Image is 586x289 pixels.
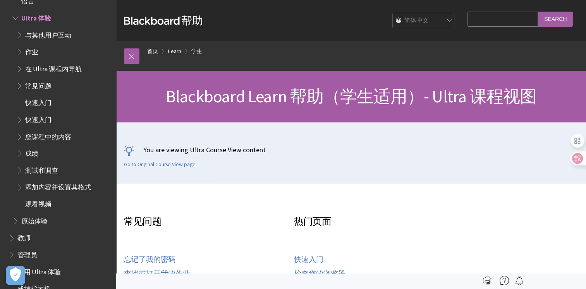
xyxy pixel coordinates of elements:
[17,248,37,259] span: 管理员
[168,46,181,56] a: Learn
[538,12,573,27] input: Search
[21,215,48,225] span: 原始体验
[393,13,455,29] select: Site Language Selector
[191,46,202,56] a: 学生
[166,86,536,107] span: Blackboard Learn 帮助（学生适用）- Ultra 课程视图
[483,276,492,285] img: Print
[25,164,58,174] span: 测试和调查
[25,46,38,56] span: 作业
[124,145,578,155] p: You are viewing Ultra Course View content
[25,62,82,73] span: 在 Ultra 课程内导航
[124,270,190,279] a: 查找或打开我的作业
[294,214,464,237] h3: 热门页面
[294,255,323,264] a: 快速入门
[25,29,71,39] span: 与其他用户互动
[124,214,286,237] h3: 常见问题
[6,266,25,285] button: Open Preferences
[25,96,52,107] span: 快速入门
[25,79,52,90] span: 常见问题
[17,232,31,242] span: 教师
[147,46,158,56] a: 首页
[124,161,197,168] a: Go to Original Course View page.
[124,255,175,264] a: 忘记了我的密码
[17,265,61,276] span: 启用 Ultra 体验
[25,113,52,124] span: 快速入门
[21,12,51,22] span: Ultra 体验
[25,181,91,191] span: 添加内容并设置其格式
[25,198,52,208] span: 观看视频
[25,147,38,157] span: 成绩
[515,276,524,285] img: Follow this page
[500,276,509,285] img: More help
[294,270,345,279] a: 检查您的浏览器
[124,14,203,28] a: Blackboard帮助
[124,17,181,25] strong: Blackboard
[25,130,71,141] span: 您课程中的内容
